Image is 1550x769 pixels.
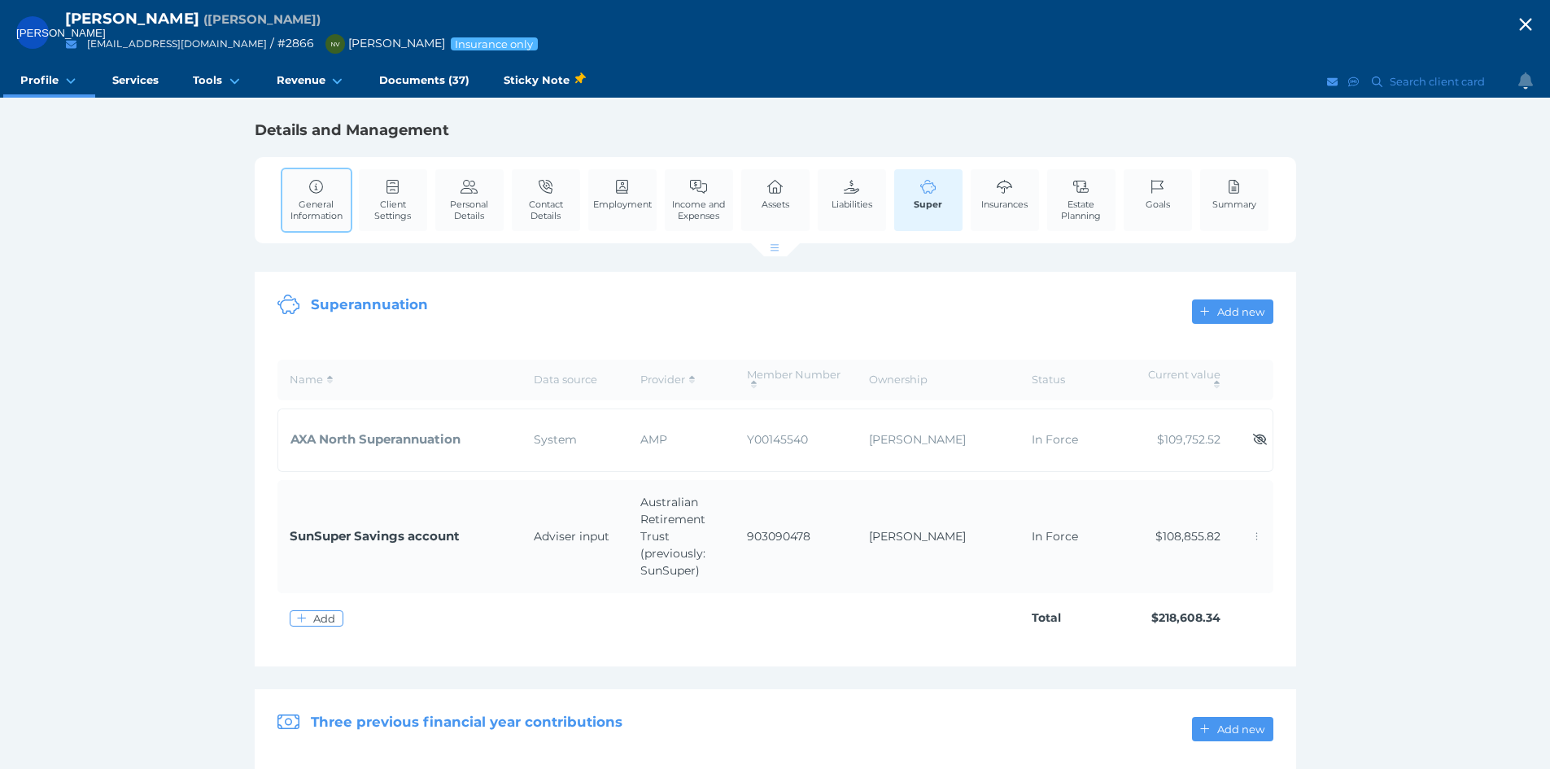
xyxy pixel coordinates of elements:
span: Revenue [277,73,325,87]
span: In Force [1032,529,1078,544]
button: Search client card [1364,72,1493,92]
a: Employment [589,169,656,219]
span: AMP [640,432,667,447]
span: Contact Details [516,199,576,221]
a: [EMAIL_ADDRESS][DOMAIN_NAME] [87,37,267,50]
span: Preferred name [203,11,321,27]
span: Add [310,612,343,625]
button: SMS [1346,72,1362,92]
span: [PERSON_NAME] [317,36,445,50]
h1: Details and Management [255,120,1296,140]
span: Add new [1213,305,1271,318]
button: Add [290,610,343,627]
a: Contact Details [512,169,580,230]
span: Adviser input [534,529,609,544]
span: Insurance only [454,37,535,50]
a: Assets [758,169,793,219]
div: John Allington [16,16,49,49]
span: Total [1032,610,1061,625]
span: Services [112,73,159,87]
a: Documents (37) [362,65,487,98]
span: Income and Expenses [669,199,729,221]
span: Documents (37) [379,73,469,87]
span: [PERSON_NAME] [869,432,966,447]
span: General Information [286,199,347,221]
span: Personal Details [439,199,500,221]
span: [PERSON_NAME] [16,27,106,39]
span: AXA North Superannuation [290,431,461,447]
th: Status [1020,360,1126,400]
a: Personal Details [435,169,504,230]
span: Sticky Note [504,72,584,89]
a: Super [894,169,963,231]
a: Revenue [260,65,362,98]
span: Tools [193,73,222,87]
span: $108,855.82 [1155,529,1220,544]
span: Goals [1146,199,1170,210]
span: Liabilities [832,199,872,210]
span: Profile [20,73,59,87]
span: Australian Retirement Trust (previously: SunSuper) [640,495,705,578]
span: In Force [1032,432,1078,447]
th: Current value [1126,360,1233,400]
span: [PERSON_NAME] [869,529,966,544]
a: Income and Expenses [665,169,733,230]
span: Search client card [1386,75,1492,88]
a: Estate Planning [1047,169,1116,230]
button: Email [1325,72,1341,92]
div: Nancy Vos [325,34,345,54]
span: Super [898,199,958,210]
span: Client Settings [363,199,423,221]
span: SunSuper Savings account [290,528,460,544]
a: Profile [3,65,95,98]
a: Insurances [977,169,1032,219]
span: Summary [1212,199,1256,210]
button: Email [61,34,81,55]
span: Add new [1213,723,1271,736]
th: Data source [522,360,628,400]
span: $109,752.52 [1157,432,1220,447]
span: [PERSON_NAME] [65,9,199,28]
span: Estate Planning [1051,199,1111,221]
span: 903090478 [747,529,810,544]
span: Three previous financial year contributions [311,714,622,730]
th: Name [277,360,522,400]
button: Add new [1192,299,1273,324]
span: Employment [593,199,652,210]
span: Superannuation [311,296,428,312]
th: Provider [628,360,735,400]
span: $218,608.34 [1151,610,1220,625]
span: Assets [762,199,789,210]
a: Services [95,65,176,98]
th: Member Number [735,360,857,400]
a: Summary [1208,169,1260,219]
span: NV [330,41,339,48]
button: Add new [1192,717,1273,741]
a: Liabilities [827,169,876,219]
span: System [534,432,577,447]
span: Y00145540 [747,432,808,447]
a: Client Settings [359,169,427,230]
a: Goals [1142,169,1174,219]
th: Ownership [857,360,1020,400]
span: / # 2866 [270,36,314,50]
a: General Information [282,169,351,230]
span: Insurances [981,199,1028,210]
